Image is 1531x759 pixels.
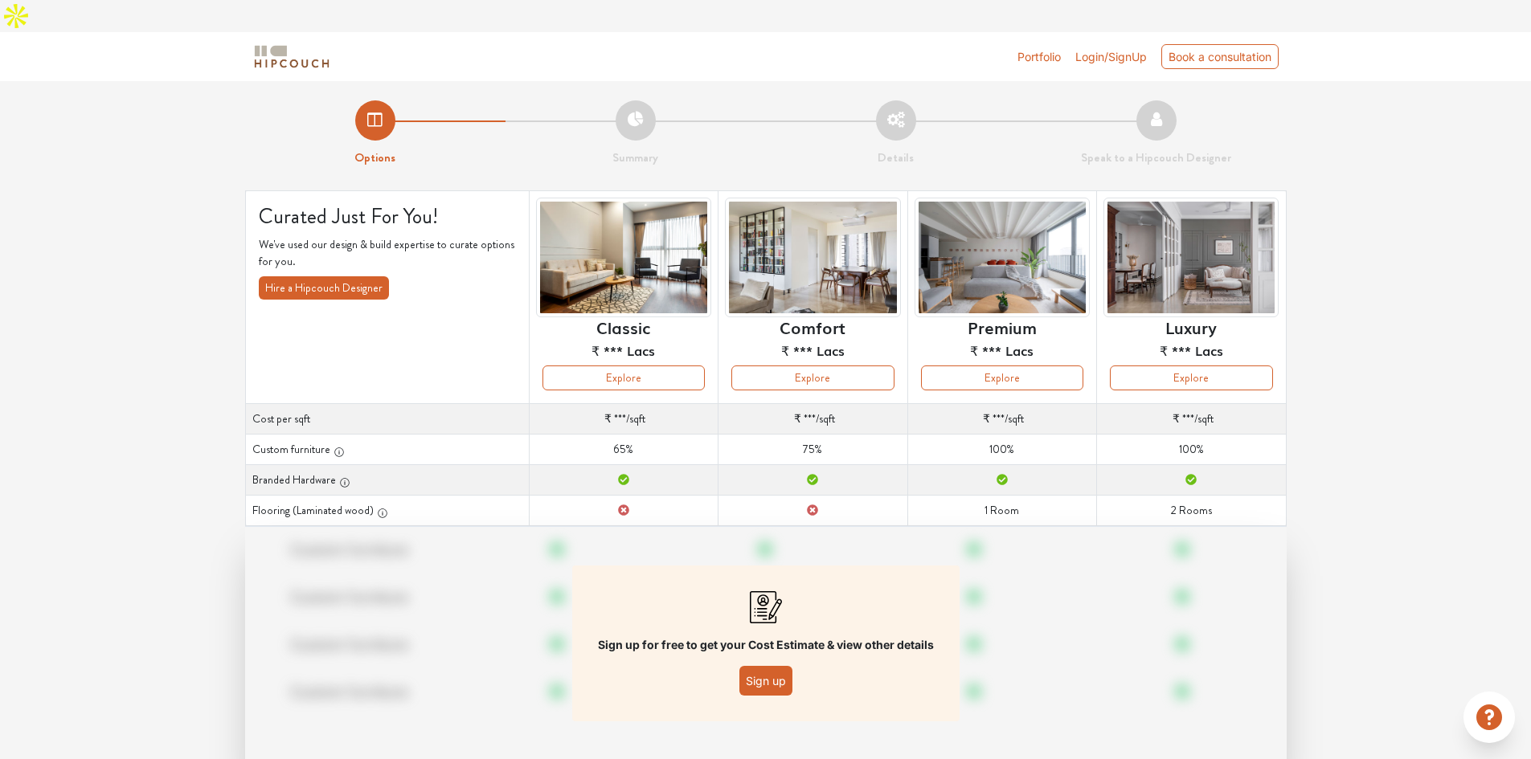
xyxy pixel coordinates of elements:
img: header-preview [725,198,900,317]
img: header-preview [1103,198,1279,317]
strong: Options [354,149,395,166]
h6: Luxury [1165,317,1217,337]
strong: Summary [612,149,658,166]
img: header-preview [915,198,1090,317]
td: /sqft [529,404,718,435]
p: We've used our design & build expertise to curate options for you. [259,236,516,270]
td: 2 Rooms [1097,496,1286,526]
td: /sqft [1097,404,1286,435]
h4: Curated Just For You! [259,204,516,229]
h6: Comfort [780,317,845,337]
td: 100% [907,435,1096,465]
th: Branded Hardware [245,465,529,496]
button: Explore [542,365,705,390]
td: 100% [1097,435,1286,465]
td: 75% [718,435,907,465]
img: header-preview [536,198,711,317]
h6: Premium [968,317,1037,337]
th: Custom furniture [245,435,529,465]
strong: Details [878,149,914,166]
span: Login/SignUp [1075,50,1147,63]
button: Explore [1110,365,1272,390]
td: 65% [529,435,718,465]
h6: Classic [596,317,650,337]
th: Flooring (Laminated wood) [245,496,529,526]
td: /sqft [718,404,907,435]
button: Hire a Hipcouch Designer [259,276,389,300]
p: Sign up for free to get your Cost Estimate & view other details [598,636,934,653]
img: logo-horizontal.svg [252,43,332,71]
th: Cost per sqft [245,404,529,435]
span: logo-horizontal.svg [252,39,332,75]
button: Explore [731,365,894,390]
td: 1 Room [907,496,1096,526]
td: /sqft [907,404,1096,435]
div: Book a consultation [1161,44,1279,69]
button: Sign up [739,666,792,696]
a: Portfolio [1017,48,1061,65]
strong: Speak to a Hipcouch Designer [1081,149,1231,166]
button: Explore [921,365,1083,390]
